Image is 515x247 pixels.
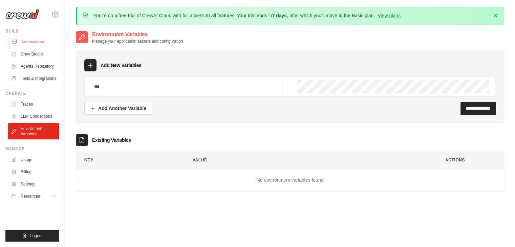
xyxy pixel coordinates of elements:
[8,154,59,165] a: Usage
[5,28,59,34] div: Build
[8,191,59,202] button: Resources
[8,179,59,189] a: Settings
[437,152,504,168] th: Actions
[272,13,287,18] strong: 7 days
[84,102,152,115] button: Add Another Variable
[76,169,504,192] td: No environment variables found
[8,61,59,72] a: Agents Repository
[8,166,59,177] a: Billing
[76,152,179,168] th: Key
[92,137,131,143] h3: Existing Variables
[92,39,183,44] p: Manage your application secrets and configuration
[8,49,59,60] a: Crew Studio
[8,99,59,110] a: Traces
[90,105,146,112] div: Add Another Variable
[8,123,59,139] a: Environment Variables
[5,9,39,19] img: Logo
[5,230,59,242] button: Logout
[8,73,59,84] a: Tools & Integrations
[101,62,142,69] h3: Add New Variables
[378,13,400,18] a: View plans
[8,111,59,122] a: LLM Connections
[5,146,59,152] div: Manage
[5,91,59,96] div: Operate
[9,37,60,47] a: Automations
[21,194,40,199] span: Resources
[185,152,432,168] th: Value
[93,12,402,19] p: You're on a free trial of CrewAI Cloud with full access to all features. Your trial ends in , aft...
[92,30,183,39] h2: Environment Variables
[30,233,43,239] span: Logout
